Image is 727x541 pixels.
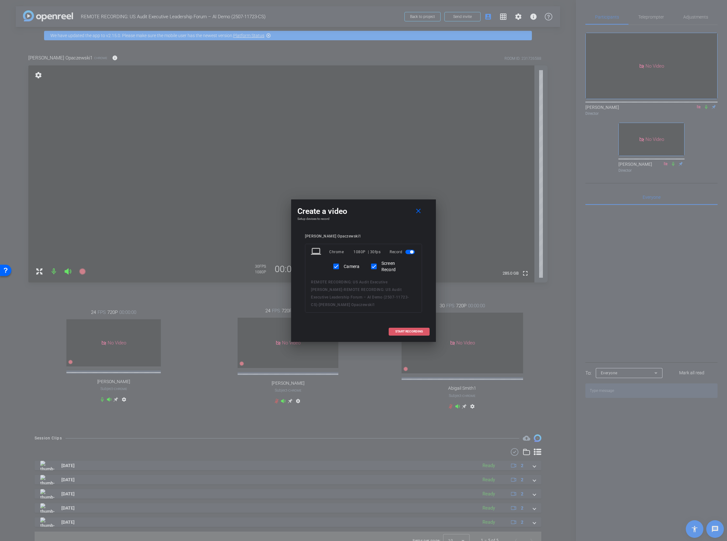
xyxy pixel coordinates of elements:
[318,303,319,307] span: -
[414,207,422,215] mat-icon: close
[380,260,409,273] label: Screen Record
[311,280,387,292] span: REMOTE RECORDING: US Audit Executive [PERSON_NAME]
[329,246,353,258] div: Chrome
[319,303,375,307] span: [PERSON_NAME] Opaczewski1
[353,246,380,258] div: 1080P | 30fps
[305,234,422,239] div: [PERSON_NAME] Opaczewski1
[390,246,416,258] div: Record
[297,206,430,217] div: Create a video
[395,330,423,333] span: START RECORDING
[342,287,344,292] span: -
[297,217,430,221] h4: Setup devices to record
[342,263,360,270] label: Camera
[311,246,322,258] mat-icon: laptop
[311,287,409,307] span: REMOTE RECORDING: US Audit Executive Leadership Forum – AI Demo (2507-11723-CS)
[389,328,430,336] button: START RECORDING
